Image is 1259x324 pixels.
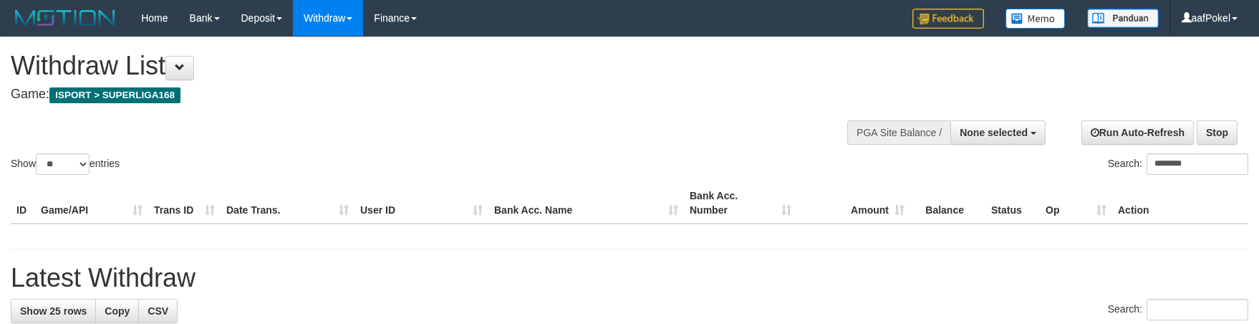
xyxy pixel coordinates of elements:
img: Feedback.jpg [912,9,984,29]
th: Amount [797,183,910,224]
th: Status [985,183,1040,224]
button: None selected [950,120,1046,145]
a: Run Auto-Refresh [1081,120,1194,145]
div: PGA Site Balance / [847,120,950,145]
span: Copy [105,305,130,317]
span: None selected [960,127,1028,138]
h1: Latest Withdraw [11,264,1248,292]
img: panduan.png [1087,9,1159,28]
span: CSV [148,305,168,317]
th: User ID [354,183,488,224]
a: CSV [138,299,178,323]
select: Showentries [36,153,90,175]
input: Search: [1147,153,1248,175]
input: Search: [1147,299,1248,320]
th: Game/API [35,183,148,224]
th: Op [1040,183,1112,224]
label: Search: [1108,299,1248,320]
a: Copy [95,299,139,323]
a: Stop [1197,120,1238,145]
span: ISPORT > SUPERLIGA168 [49,87,180,103]
th: Bank Acc. Number [684,183,797,224]
th: Bank Acc. Name [488,183,684,224]
h1: Withdraw List [11,52,825,80]
th: Date Trans. [221,183,354,224]
th: ID [11,183,35,224]
label: Search: [1108,153,1248,175]
th: Trans ID [148,183,221,224]
img: MOTION_logo.png [11,7,120,29]
img: Button%20Memo.svg [1005,9,1066,29]
h4: Game: [11,87,825,102]
th: Action [1112,183,1248,224]
th: Balance [910,183,985,224]
label: Show entries [11,153,120,175]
